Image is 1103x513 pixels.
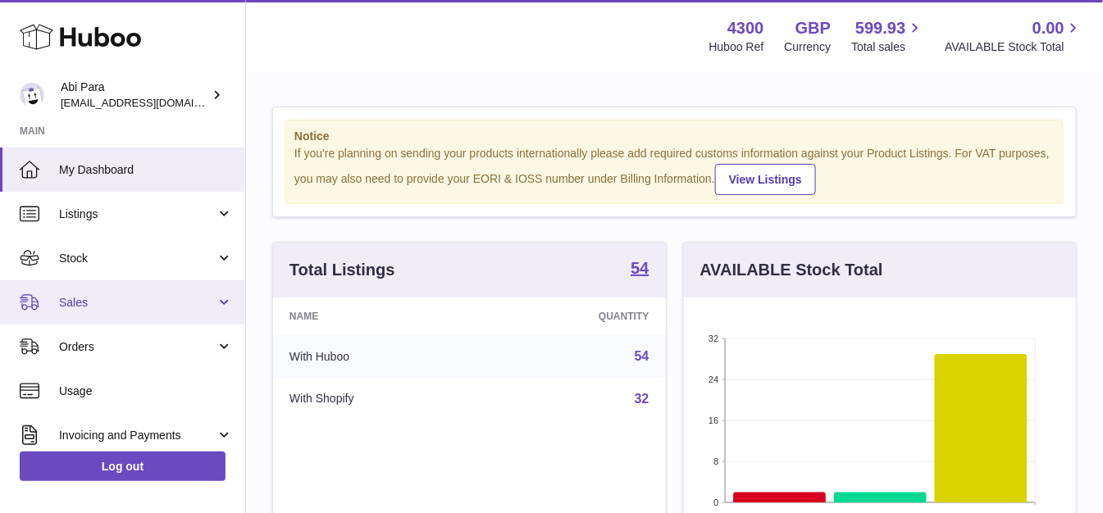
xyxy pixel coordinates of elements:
[855,17,905,39] span: 599.93
[485,297,666,335] th: Quantity
[59,207,216,222] span: Listings
[61,79,208,111] div: Abi Para
[59,251,216,266] span: Stock
[709,375,718,384] text: 24
[20,83,44,107] img: Abi@mifo.co.uk
[635,349,649,363] a: 54
[631,260,649,276] strong: 54
[59,295,216,311] span: Sales
[713,456,718,466] text: 8
[851,39,924,55] span: Total sales
[727,17,764,39] strong: 4300
[294,129,1055,144] strong: Notice
[945,17,1083,55] a: 0.00 AVAILABLE Stock Total
[273,378,485,420] td: With Shopify
[709,415,718,425] text: 16
[59,162,233,178] span: My Dashboard
[795,17,831,39] strong: GBP
[709,334,718,343] text: 32
[945,39,1083,55] span: AVAILABLE Stock Total
[1032,17,1064,39] span: 0.00
[59,384,233,399] span: Usage
[851,17,924,55] a: 599.93 Total sales
[20,452,226,481] a: Log out
[294,146,1055,195] div: If you're planning on sending your products internationally please add required customs informati...
[715,164,816,195] a: View Listings
[273,297,485,335] th: Name
[61,96,241,109] span: [EMAIL_ADDRESS][DOMAIN_NAME]
[273,335,485,378] td: With Huboo
[635,392,649,406] a: 32
[709,39,764,55] div: Huboo Ref
[59,339,216,355] span: Orders
[289,259,395,281] h3: Total Listings
[59,428,216,443] span: Invoicing and Payments
[785,39,832,55] div: Currency
[631,260,649,279] a: 54
[700,259,883,281] h3: AVAILABLE Stock Total
[713,497,718,507] text: 0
